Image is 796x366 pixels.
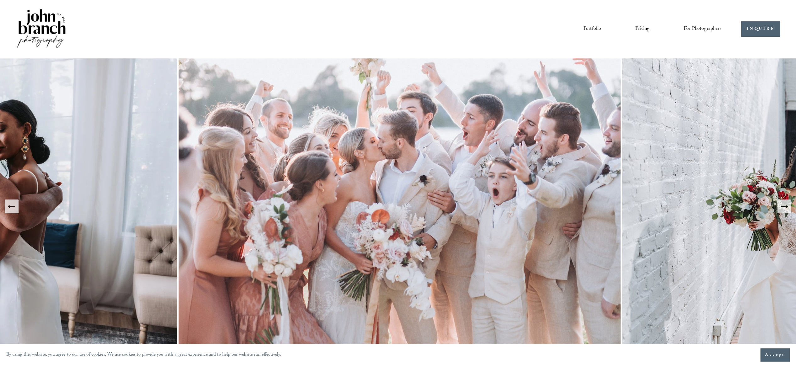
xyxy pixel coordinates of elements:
button: Accept [760,348,790,362]
a: folder dropdown [684,24,721,35]
a: Portfolio [583,24,601,35]
p: By using this website, you agree to our use of cookies. We use cookies to provide you with a grea... [6,351,281,360]
span: Accept [765,352,785,358]
img: A wedding party celebrating outdoors, featuring a bride and groom kissing amidst cheering bridesm... [177,58,622,355]
button: Next Slide [777,199,791,213]
a: Pricing [635,24,650,35]
span: For Photographers [684,24,721,34]
a: INQUIRE [741,21,780,37]
button: Previous Slide [5,199,19,213]
img: John Branch IV Photography [16,8,67,50]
